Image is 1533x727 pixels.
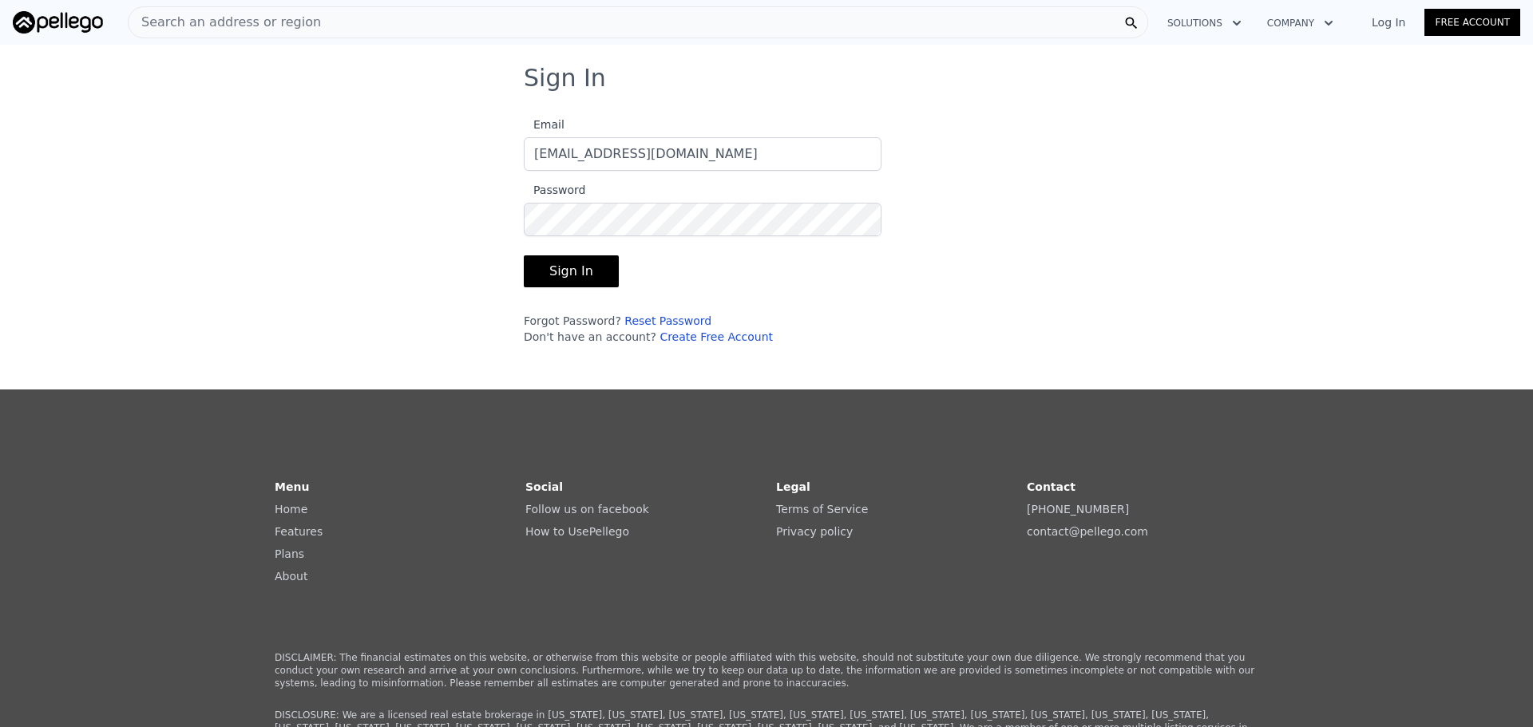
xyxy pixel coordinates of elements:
button: Company [1254,9,1346,38]
button: Solutions [1155,9,1254,38]
span: Password [524,184,585,196]
a: About [275,570,307,583]
a: Create Free Account [660,330,773,343]
a: Plans [275,547,304,560]
a: Features [275,525,323,538]
a: Reset Password [624,314,711,327]
img: Pellego [13,11,103,34]
a: Privacy policy [776,525,853,538]
a: Home [275,503,307,516]
p: DISCLAIMER: The financial estimates on this website, or otherwise from this website or people aff... [275,651,1258,689]
strong: Legal [776,480,810,493]
button: Sign In [524,255,619,287]
a: Terms of Service [776,503,868,516]
strong: Contact [1027,480,1075,493]
a: How to UsePellego [525,525,629,538]
strong: Menu [275,480,309,493]
a: Free Account [1424,9,1520,36]
h3: Sign In [524,64,1009,93]
strong: Social [525,480,563,493]
a: [PHONE_NUMBER] [1027,503,1129,516]
div: Forgot Password? Don't have an account? [524,313,881,345]
input: Password [524,203,881,236]
a: Log In [1353,14,1424,30]
a: contact@pellego.com [1027,525,1148,538]
span: Search an address or region [129,13,321,32]
span: Email [524,118,564,131]
input: Email [524,137,881,171]
a: Follow us on facebook [525,503,649,516]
